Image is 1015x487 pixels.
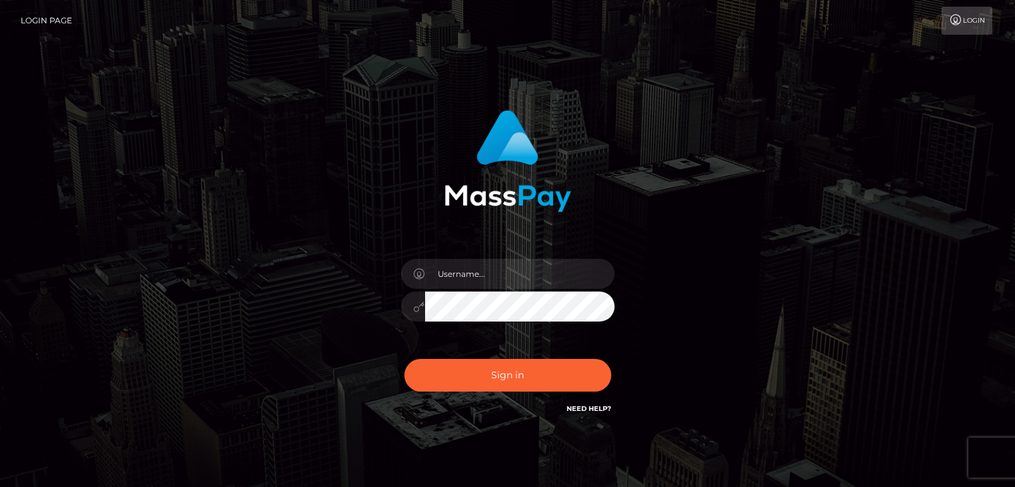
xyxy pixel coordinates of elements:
a: Need Help? [567,404,611,413]
input: Username... [425,259,615,289]
a: Login Page [21,7,72,35]
button: Sign in [404,359,611,392]
a: Login [942,7,992,35]
img: MassPay Login [444,110,571,212]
